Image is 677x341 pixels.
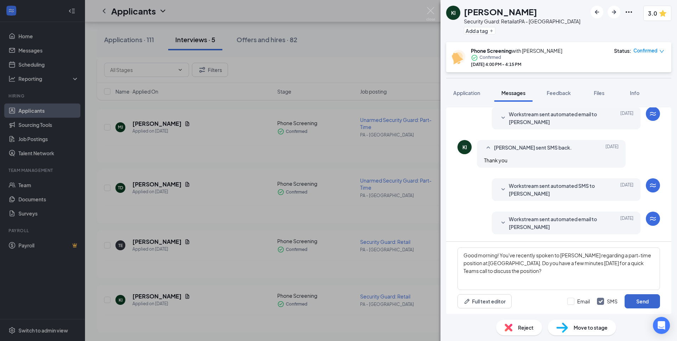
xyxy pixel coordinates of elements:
svg: Ellipses [625,8,633,16]
svg: WorkstreamLogo [649,181,657,190]
span: Messages [501,90,525,96]
svg: WorkstreamLogo [649,214,657,223]
textarea: Good morning! You've recently spoken to [PERSON_NAME] regarding a part-time position at [GEOGRAPH... [457,247,660,290]
button: ArrowRight [608,6,620,18]
svg: SmallChevronDown [499,185,507,194]
span: [DATE] [605,144,619,152]
svg: WorkstreamLogo [649,110,657,118]
svg: ArrowLeftNew [593,8,601,16]
div: Status : [614,47,631,54]
div: with [PERSON_NAME] [471,47,562,54]
span: [DATE] [620,110,633,126]
h1: [PERSON_NAME] [464,6,537,18]
button: PlusAdd a tag [464,27,495,34]
span: Confirmed [479,54,501,61]
span: [DATE] [620,215,633,231]
span: down [659,49,664,54]
span: Workstream sent automated SMS to [PERSON_NAME] [509,182,602,197]
span: Move to stage [574,324,608,331]
div: KI [462,144,467,151]
button: Full text editorPen [457,294,512,308]
svg: SmallChevronDown [499,114,507,122]
span: Reject [518,324,534,331]
button: Send [625,294,660,308]
div: KI [451,9,456,16]
b: Phone Screening [471,47,512,54]
div: Open Intercom Messenger [653,317,670,334]
span: Feedback [547,90,571,96]
svg: Plus [489,29,494,33]
svg: Pen [463,298,471,305]
svg: CheckmarkCircle [471,54,478,61]
span: Confirmed [633,47,658,54]
svg: SmallChevronUp [484,144,493,152]
span: Workstream sent automated email to [PERSON_NAME] [509,110,602,126]
span: Workstream sent automated email to [PERSON_NAME] [509,215,602,231]
span: [PERSON_NAME] sent SMS back. [494,144,572,152]
span: Files [594,90,604,96]
button: ArrowLeftNew [591,6,603,18]
span: Info [630,90,639,96]
div: [DATE] 4:00 PM - 4:15 PM [471,61,562,67]
span: Thank you [484,157,507,163]
span: Application [453,90,480,96]
svg: ArrowRight [610,8,618,16]
span: [DATE] [620,182,633,197]
div: Security Guard: Retail at PA - [GEOGRAPHIC_DATA] [464,18,580,25]
svg: SmallChevronDown [499,219,507,227]
span: 3.0 [648,9,657,18]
